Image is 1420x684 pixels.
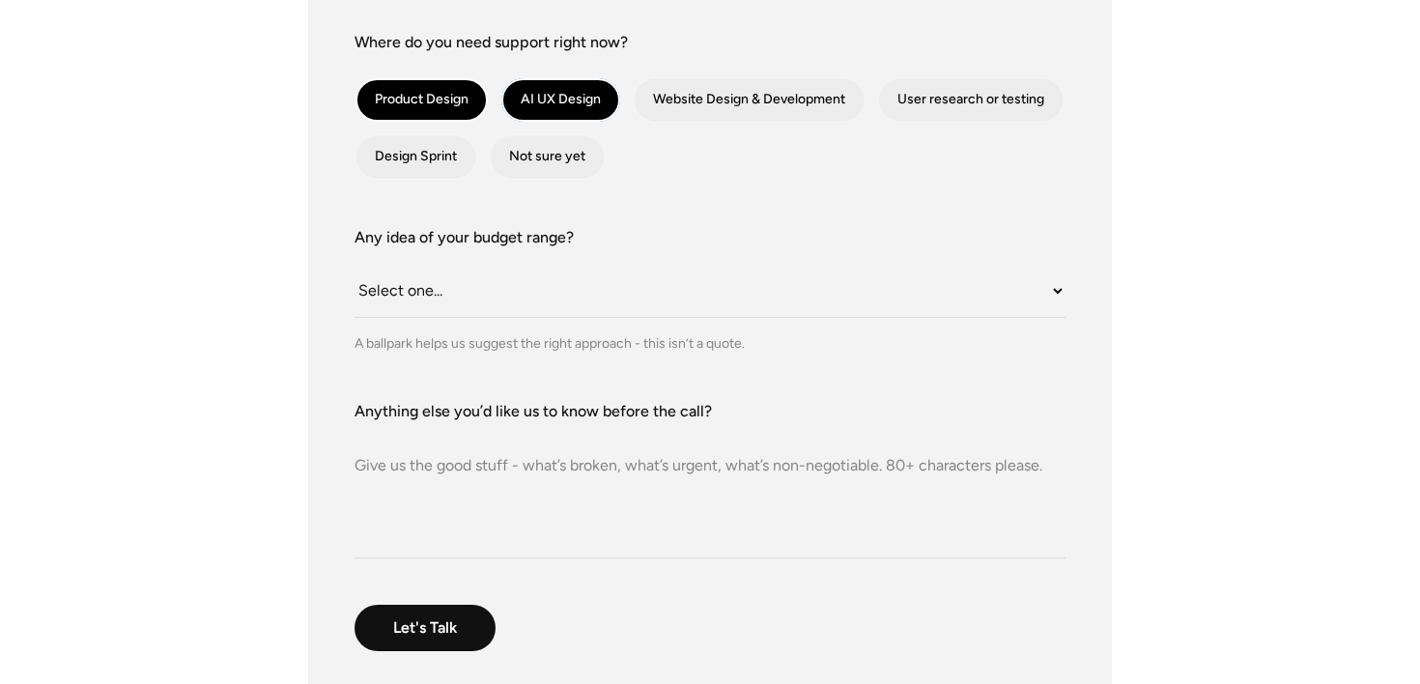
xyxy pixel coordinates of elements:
[355,400,1065,423] label: Anything else you’d like us to know before the call?
[355,226,1065,249] label: Any idea of your budget range?
[355,333,1065,354] div: A ballpark helps us suggest the right approach - this isn’t a quote.
[355,605,496,651] input: Let's Talk
[355,31,1065,54] label: Where do you need support right now?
